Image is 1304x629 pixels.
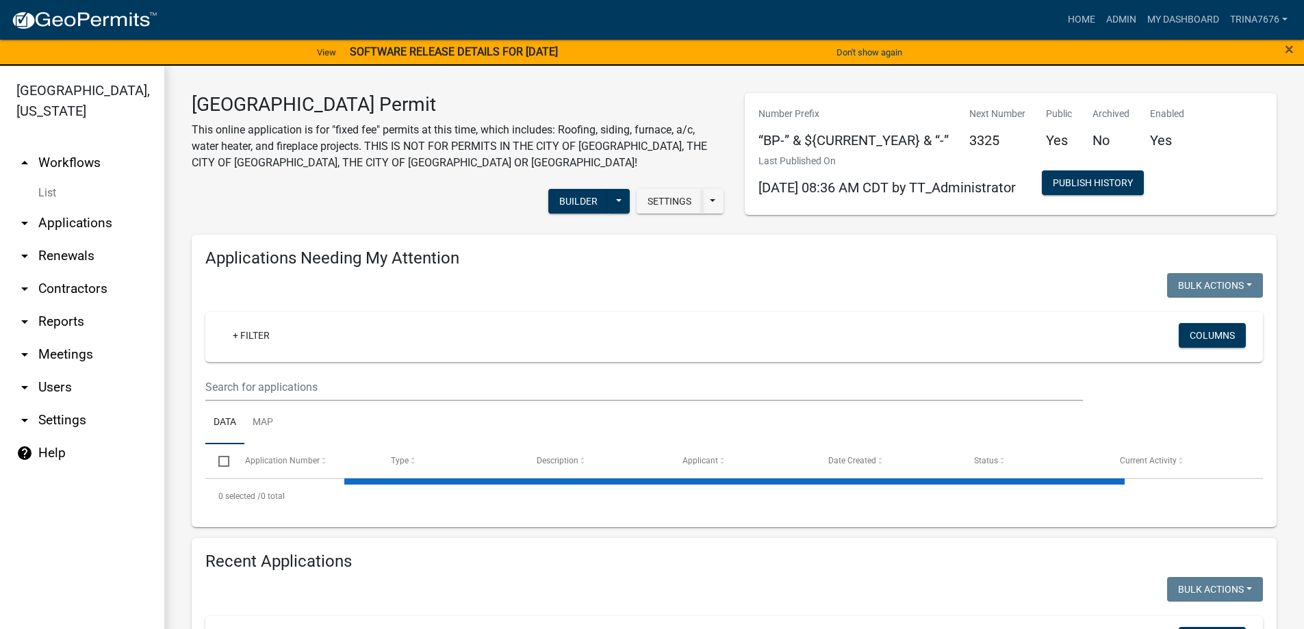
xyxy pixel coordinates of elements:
[391,456,409,465] span: Type
[16,248,33,264] i: arrow_drop_down
[192,93,724,116] h3: [GEOGRAPHIC_DATA] Permit
[311,41,342,64] a: View
[205,248,1263,268] h4: Applications Needing My Attention
[231,444,377,477] datatable-header-cell: Application Number
[192,122,724,171] p: This online application is for "fixed fee" permits at this time, which includes: Roofing, siding,...
[244,401,281,445] a: Map
[218,491,261,501] span: 0 selected /
[758,107,949,121] p: Number Prefix
[16,412,33,428] i: arrow_drop_down
[974,456,998,465] span: Status
[1150,107,1184,121] p: Enabled
[245,456,320,465] span: Application Number
[205,401,244,445] a: Data
[1285,40,1294,59] span: ×
[831,41,908,64] button: Don't show again
[1062,7,1101,33] a: Home
[758,179,1016,196] span: [DATE] 08:36 AM CDT by TT_Administrator
[16,281,33,297] i: arrow_drop_down
[205,552,1263,572] h4: Recent Applications
[1167,577,1263,602] button: Bulk Actions
[1092,132,1129,149] h5: No
[1225,7,1293,33] a: trina7676
[1142,7,1225,33] a: My Dashboard
[637,189,702,214] button: Settings
[828,456,876,465] span: Date Created
[537,456,578,465] span: Description
[16,379,33,396] i: arrow_drop_down
[16,155,33,171] i: arrow_drop_up
[969,107,1025,121] p: Next Number
[1042,170,1144,195] button: Publish History
[1120,456,1177,465] span: Current Activity
[815,444,961,477] datatable-header-cell: Date Created
[524,444,669,477] datatable-header-cell: Description
[758,132,949,149] h5: “BP-” & ${CURRENT_YEAR} & “-”
[1042,178,1144,189] wm-modal-confirm: Workflow Publish History
[205,444,231,477] datatable-header-cell: Select
[16,346,33,363] i: arrow_drop_down
[350,45,558,58] strong: SOFTWARE RELEASE DETAILS FOR [DATE]
[1107,444,1253,477] datatable-header-cell: Current Activity
[758,154,1016,168] p: Last Published On
[1092,107,1129,121] p: Archived
[222,323,281,348] a: + Filter
[377,444,523,477] datatable-header-cell: Type
[205,373,1083,401] input: Search for applications
[961,444,1107,477] datatable-header-cell: Status
[16,313,33,330] i: arrow_drop_down
[669,444,815,477] datatable-header-cell: Applicant
[1046,132,1072,149] h5: Yes
[205,479,1263,513] div: 0 total
[1150,132,1184,149] h5: Yes
[16,215,33,231] i: arrow_drop_down
[1046,107,1072,121] p: Public
[1167,273,1263,298] button: Bulk Actions
[969,132,1025,149] h5: 3325
[1179,323,1246,348] button: Columns
[548,189,609,214] button: Builder
[682,456,718,465] span: Applicant
[1101,7,1142,33] a: Admin
[1285,41,1294,57] button: Close
[16,445,33,461] i: help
